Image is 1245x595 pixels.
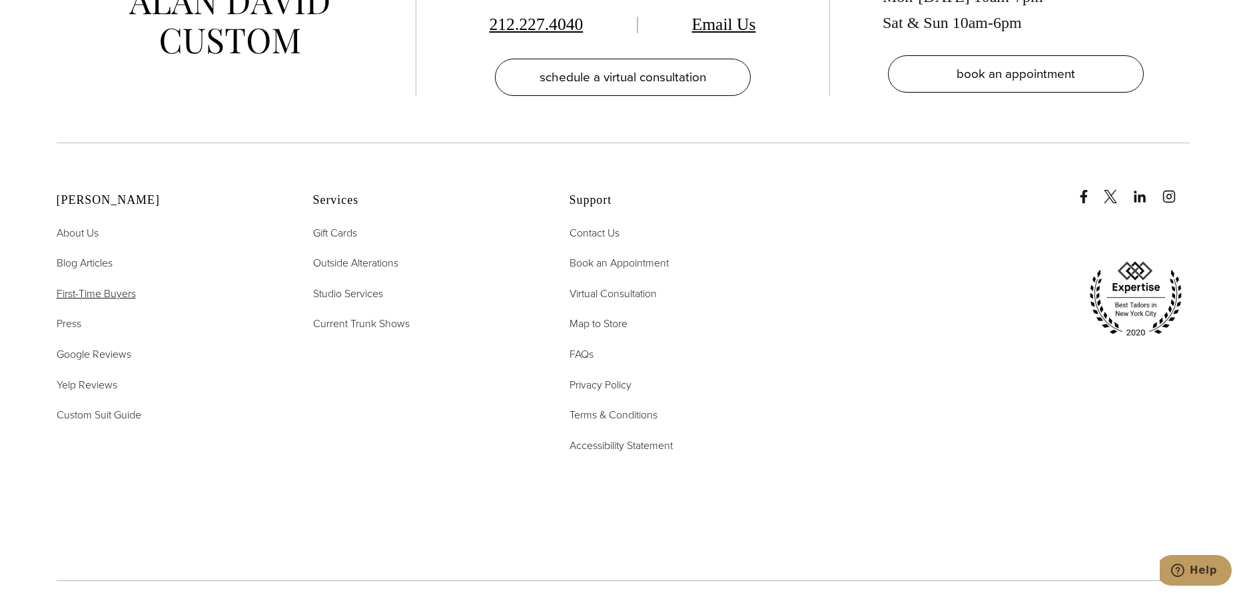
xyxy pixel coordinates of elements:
[57,225,99,242] a: About Us
[313,316,410,331] span: Current Trunk Shows
[57,316,81,331] span: Press
[57,376,117,394] a: Yelp Reviews
[57,286,136,301] span: First-Time Buyers
[540,67,706,87] span: schedule a virtual consultation
[570,255,669,271] span: Book an Appointment
[57,407,141,422] span: Custom Suit Guide
[570,225,793,454] nav: Support Footer Nav
[1133,177,1160,203] a: linkedin
[1104,177,1130,203] a: x/twitter
[570,346,594,362] span: FAQs
[57,225,99,241] span: About Us
[57,406,141,424] a: Custom Suit Guide
[57,285,136,302] a: First-Time Buyers
[1162,177,1189,203] a: instagram
[313,255,398,272] a: Outside Alterations
[490,15,584,34] a: 212.227.4040
[570,193,793,208] h2: Support
[570,285,657,302] a: Virtual Consultation
[957,64,1075,83] span: book an appointment
[57,346,131,363] a: Google Reviews
[570,225,620,242] a: Contact Us
[313,285,383,302] a: Studio Services
[570,377,631,392] span: Privacy Policy
[1160,555,1232,588] iframe: Opens a widget where you can chat to one of our agents
[313,315,410,332] a: Current Trunk Shows
[1082,257,1189,342] img: expertise, best tailors in new york city 2020
[888,55,1144,93] a: book an appointment
[570,225,620,241] span: Contact Us
[313,255,398,271] span: Outside Alterations
[570,407,657,422] span: Terms & Conditions
[313,193,536,208] h2: Services
[1077,177,1101,203] a: Facebook
[313,286,383,301] span: Studio Services
[570,438,673,453] span: Accessibility Statement
[495,59,751,96] a: schedule a virtual consultation
[57,346,131,362] span: Google Reviews
[692,15,756,34] a: Email Us
[570,437,673,454] a: Accessibility Statement
[570,315,627,332] a: Map to Store
[570,346,594,363] a: FAQs
[57,255,113,272] a: Blog Articles
[570,406,657,424] a: Terms & Conditions
[313,225,357,242] a: Gift Cards
[570,376,631,394] a: Privacy Policy
[57,225,280,424] nav: Alan David Footer Nav
[57,255,113,271] span: Blog Articles
[313,225,357,241] span: Gift Cards
[313,225,536,332] nav: Services Footer Nav
[570,316,627,331] span: Map to Store
[570,255,669,272] a: Book an Appointment
[57,193,280,208] h2: [PERSON_NAME]
[57,377,117,392] span: Yelp Reviews
[570,286,657,301] span: Virtual Consultation
[57,315,81,332] a: Press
